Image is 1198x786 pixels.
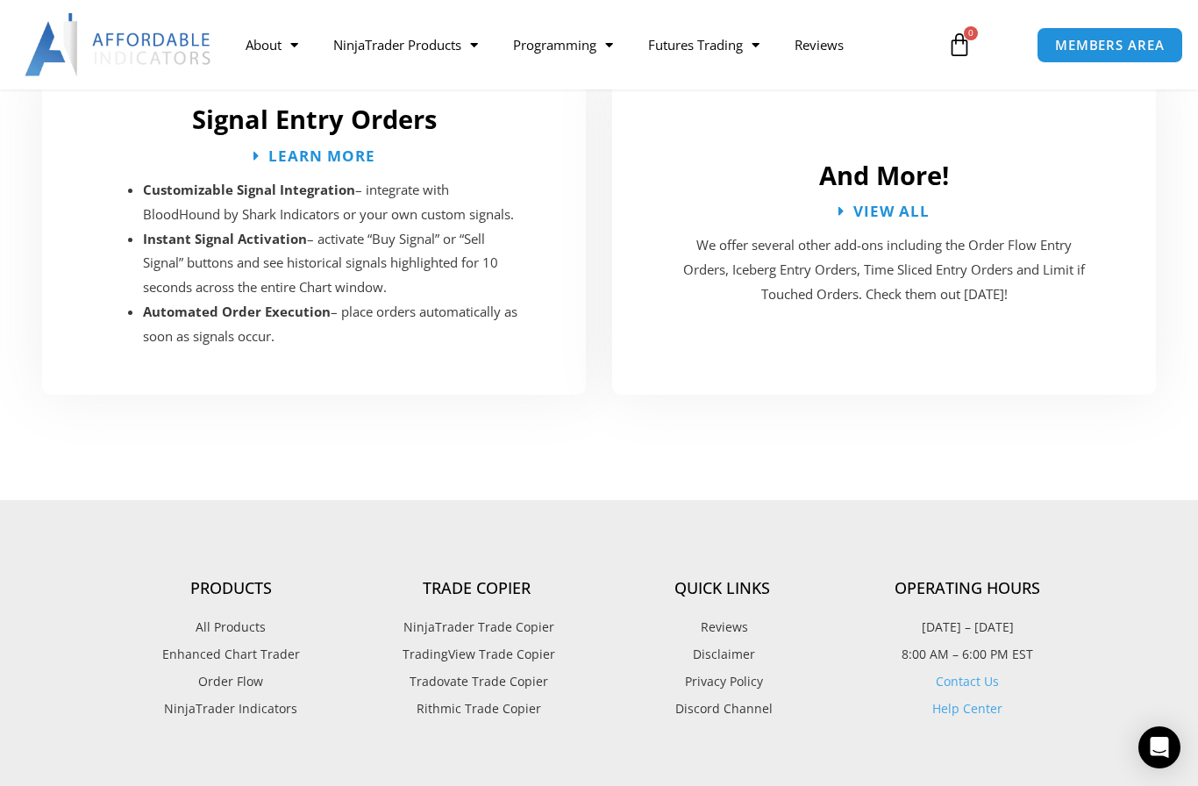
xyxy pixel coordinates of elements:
span: All Products [196,616,266,639]
span: MEMBERS AREA [1055,39,1165,52]
strong: Customizable Signal Integration [143,181,355,198]
li: – integrate with BloodHound by Shark Indicators or your own custom signals. [143,178,524,227]
span: Order Flow [198,670,263,693]
a: Programming [496,25,631,65]
a: MEMBERS AREA [1037,27,1183,63]
a: Order Flow [108,670,353,693]
h4: Operating Hours [845,579,1090,598]
a: Discord Channel [599,697,845,720]
a: View All [838,204,930,218]
span: TradingView Trade Copier [398,643,555,666]
span: NinjaTrader Indicators [164,697,297,720]
h4: Products [108,579,353,598]
strong: Automated Order Execution [143,303,331,320]
a: Futures Trading [631,25,777,65]
nav: Menu [228,25,935,65]
span: Enhanced Chart Trader [162,643,300,666]
span: Tradovate Trade Copier [405,670,548,693]
a: Enhanced Chart Trader [108,643,353,666]
span: NinjaTrader Trade Copier [399,616,554,639]
a: TradingView Trade Copier [353,643,599,666]
strong: Instant Signal Activation [143,230,307,247]
span: Discord Channel [671,697,773,720]
h4: Quick Links [599,579,845,598]
a: NinjaTrader Trade Copier [353,616,599,639]
a: Reviews [599,616,845,639]
span: Privacy Policy [681,670,763,693]
a: Reviews [777,25,861,65]
li: – activate “Buy Signal” or “Sell Signal” buttons and see historical signals highlighted for 10 se... [143,227,524,301]
span: Reviews [696,616,748,639]
img: LogoAI | Affordable Indicators – NinjaTrader [25,13,213,76]
a: 0 [921,19,998,70]
a: Disclaimer [599,643,845,666]
a: All Products [108,616,353,639]
p: 8:00 AM – 6:00 PM EST [845,643,1090,666]
a: Tradovate Trade Copier [353,670,599,693]
span: Learn More [268,148,375,163]
h2: And More! [630,159,1138,192]
span: Disclaimer [688,643,755,666]
a: Privacy Policy [599,670,845,693]
span: View All [853,204,930,218]
span: 0 [964,26,978,40]
div: Open Intercom Messenger [1138,726,1180,768]
a: Learn More [253,148,375,163]
li: – place orders automatically as soon as signals occur. [143,300,524,349]
a: NinjaTrader Products [316,25,496,65]
a: Rithmic Trade Copier [353,697,599,720]
a: Contact Us [936,673,999,690]
p: We offer several other add-ons including the Order Flow Entry Orders, Iceberg Entry Orders, Time ... [674,233,1095,307]
a: Help Center [932,700,1002,717]
span: Rithmic Trade Copier [412,697,541,720]
h2: Signal Entry Orders [60,103,568,136]
p: [DATE] – [DATE] [845,616,1090,639]
a: NinjaTrader Indicators [108,697,353,720]
h4: Trade Copier [353,579,599,598]
a: About [228,25,316,65]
